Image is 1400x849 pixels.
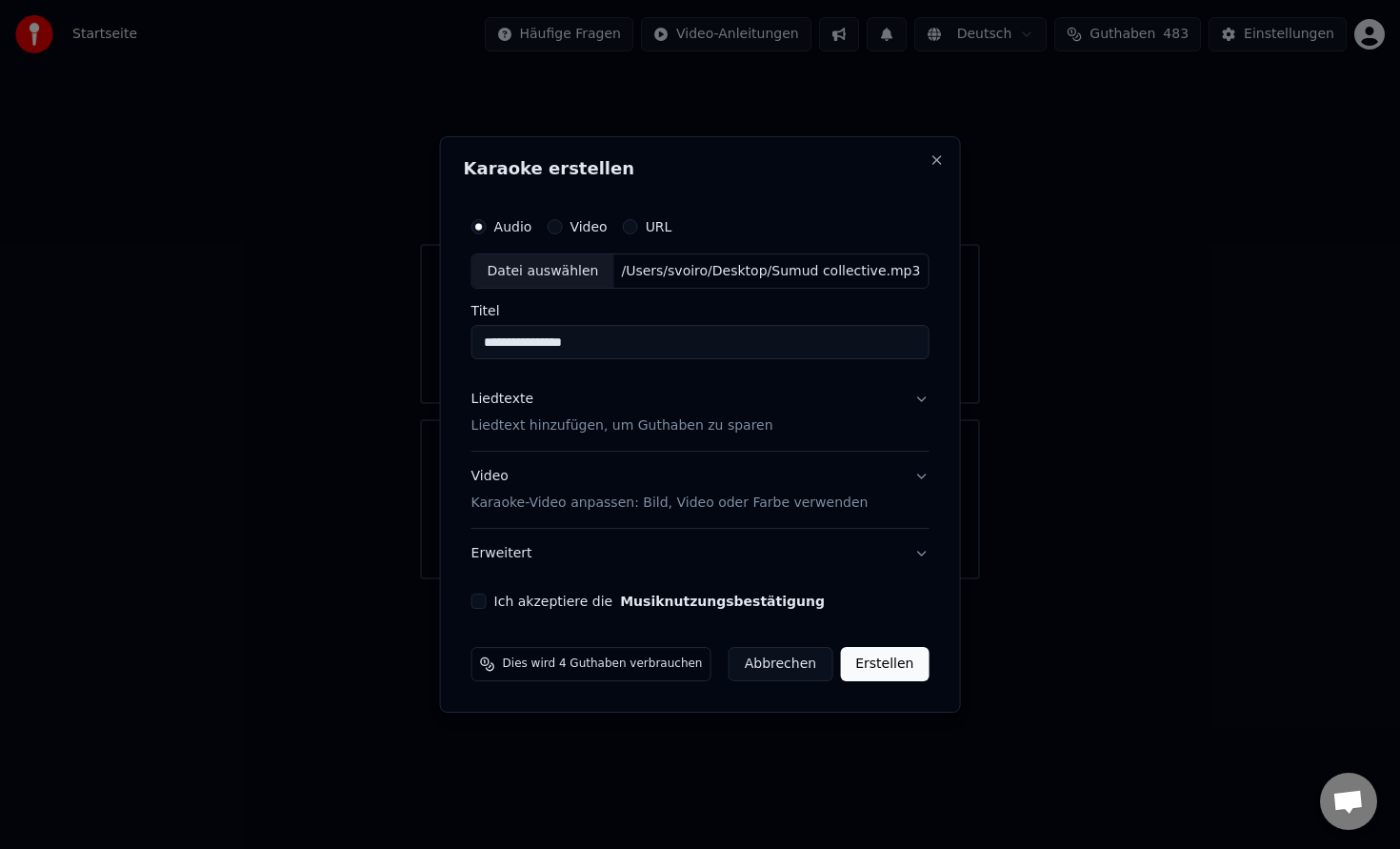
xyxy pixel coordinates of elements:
div: Datei auswählen [472,254,614,289]
label: Ich akzeptiere die [494,595,825,608]
button: Ich akzeptiere die [620,595,825,608]
div: /Users/svoiro/Desktop/Sumud collective.mp3 [613,262,928,281]
span: Dies wird 4 Guthaben verbrauchen [503,657,703,672]
button: Abbrechen [729,647,832,681]
div: Video [471,468,869,514]
button: Erweitert [471,529,930,578]
label: Video [570,220,607,233]
div: Liedtexte [471,391,533,410]
h2: Karaoke erstellen [464,160,937,177]
label: Titel [471,305,930,318]
p: Liedtext hinzufügen, um Guthaben zu sparen [471,417,773,436]
p: Karaoke-Video anpassen: Bild, Video oder Farbe verwenden [471,494,869,513]
button: LiedtexteLiedtext hinzufügen, um Guthaben zu sparen [471,375,930,452]
label: Audio [494,220,532,233]
label: URL [646,220,672,233]
button: Erstellen [840,647,929,681]
button: VideoKaraoke-Video anpassen: Bild, Video oder Farbe verwenden [471,453,930,529]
